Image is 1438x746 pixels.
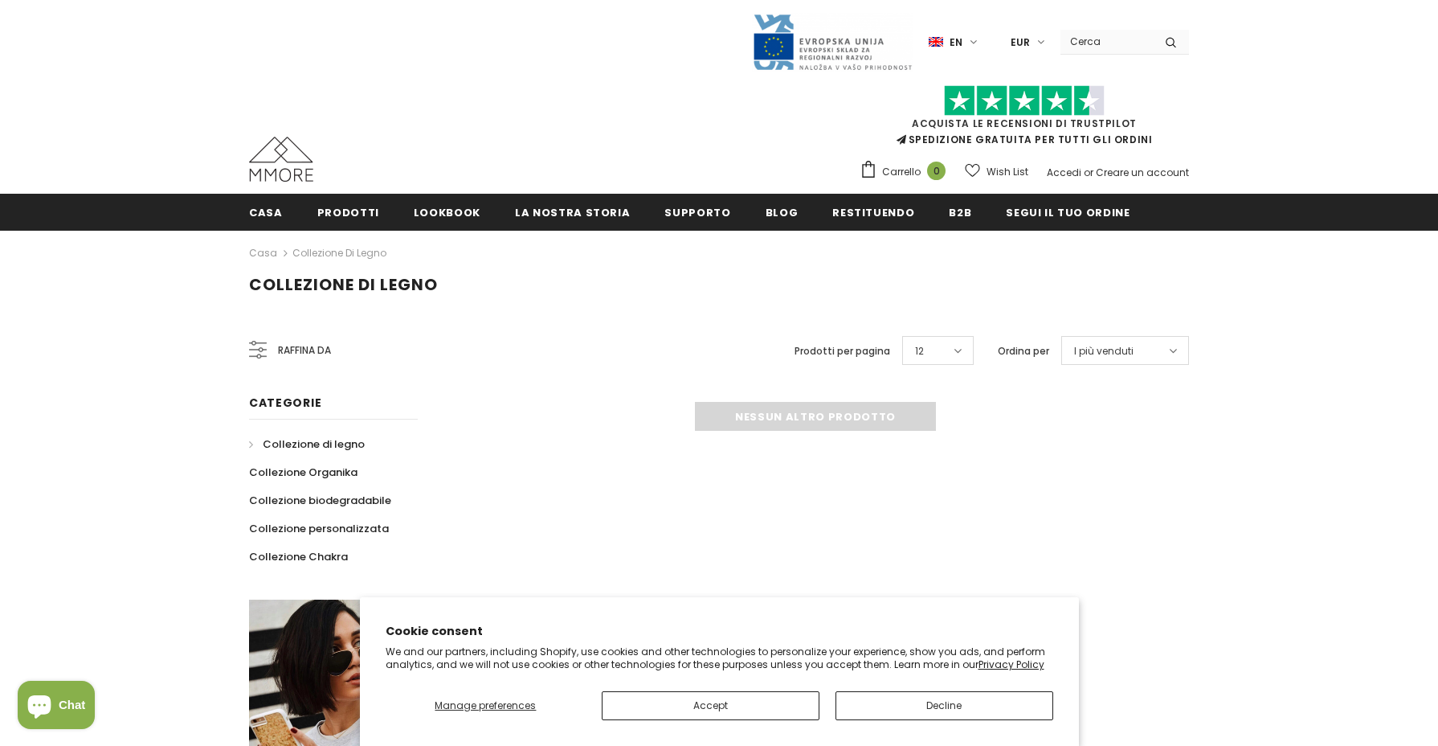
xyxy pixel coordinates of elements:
a: Segui il tuo ordine [1006,194,1130,230]
a: Acquista le recensioni di TrustPilot [912,117,1137,130]
a: La nostra storia [515,194,630,230]
span: or [1084,166,1093,179]
h2: Cookie consent [386,623,1053,640]
a: Javni Razpis [752,35,913,48]
a: Wish List [965,158,1028,186]
a: Accedi [1047,166,1081,179]
span: Lookbook [414,205,480,220]
a: Collezione personalizzata [249,514,389,543]
a: Lookbook [414,194,480,230]
a: Collezione di legno [249,430,365,458]
a: Prodotti [317,194,379,230]
inbox-online-store-chat: Shopify online store chat [13,681,100,733]
a: B2B [949,194,971,230]
a: Collezione Organika [249,458,357,486]
a: Creare un account [1096,166,1189,179]
span: Collezione biodegradabile [249,493,391,508]
a: Privacy Policy [978,658,1044,671]
label: Prodotti per pagina [795,343,890,359]
span: EUR [1011,35,1030,51]
label: Ordina per [998,343,1049,359]
span: Collezione personalizzata [249,521,389,536]
p: We and our partners, including Shopify, use cookies and other technologies to personalize your ex... [386,646,1053,670]
button: Accept [602,691,819,720]
span: supporto [664,205,730,220]
span: Prodotti [317,205,379,220]
input: Search Site [1060,30,1153,53]
span: Collezione Chakra [249,549,348,564]
span: 12 [915,343,924,359]
span: en [950,35,962,51]
img: Casi MMORE [249,137,313,182]
span: Collezione di legno [263,437,365,452]
a: Collezione Chakra [249,543,348,571]
button: Decline [835,691,1053,720]
a: Carrello 0 [860,160,954,184]
img: i-lang-1.png [929,35,943,49]
span: Manage preferences [435,699,536,712]
span: SPEDIZIONE GRATUITA PER TUTTI GLI ORDINI [860,92,1189,146]
a: Casa [249,244,277,263]
a: Restituendo [832,194,914,230]
span: Carrello [882,164,921,180]
span: Raffina da [278,342,331,359]
span: Casa [249,205,283,220]
span: Restituendo [832,205,914,220]
span: Segui il tuo ordine [1006,205,1130,220]
a: Blog [766,194,799,230]
a: supporto [664,194,730,230]
span: Blog [766,205,799,220]
span: I più venduti [1074,343,1134,359]
span: B2B [949,205,971,220]
span: 0 [927,162,946,180]
span: Wish List [987,164,1028,180]
span: Categorie [249,395,321,411]
span: Collezione di legno [249,273,438,296]
img: Fidati di Pilot Stars [944,85,1105,117]
a: Casa [249,194,283,230]
span: La nostra storia [515,205,630,220]
a: Collezione biodegradabile [249,486,391,514]
button: Manage preferences [386,691,586,720]
img: Javni Razpis [752,13,913,72]
span: Collezione Organika [249,465,357,480]
a: Collezione di legno [292,246,386,260]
